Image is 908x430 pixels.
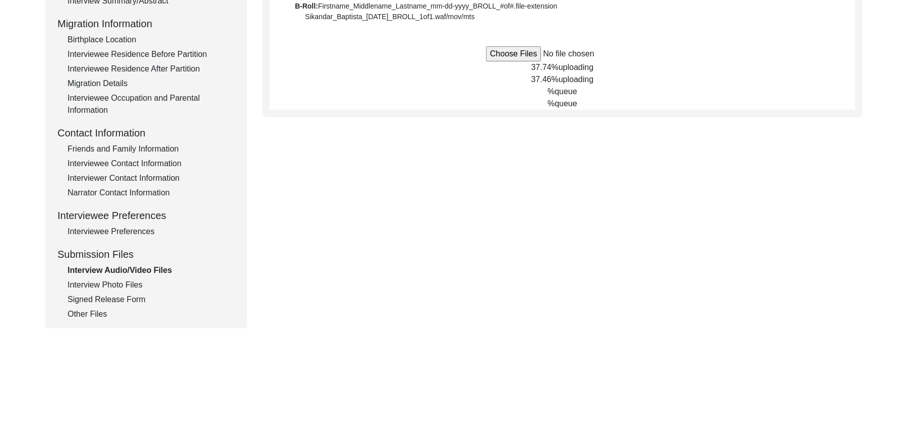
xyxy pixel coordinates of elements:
div: Interview Audio/Video Files [68,264,235,276]
span: % [548,99,555,108]
div: Friends and Family Information [68,143,235,155]
div: Narrator Contact Information [68,187,235,199]
span: queue [555,87,577,96]
span: % [548,87,555,96]
div: Interviewee Residence Before Partition [68,48,235,60]
div: Interviewee Preferences [68,226,235,238]
div: Migration Details [68,78,235,90]
div: Birthplace Location [68,34,235,46]
span: uploading [559,75,593,84]
div: Interviewee Occupation and Parental Information [68,92,235,116]
div: Submission Files [57,247,235,262]
span: 37.74% [531,63,559,71]
div: Contact Information [57,125,235,140]
div: Other Files [68,308,235,320]
div: Migration Information [57,16,235,31]
span: uploading [559,63,593,71]
b: B-Roll: [295,2,318,10]
div: Interviewee Residence After Partition [68,63,235,75]
span: 37.46% [531,75,559,84]
div: Interview Photo Files [68,279,235,291]
div: Interviewee Contact Information [68,158,235,170]
div: Interviewee Preferences [57,208,235,223]
div: Interviewer Contact Information [68,172,235,184]
div: Signed Release Form [68,294,235,306]
span: queue [555,99,577,108]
